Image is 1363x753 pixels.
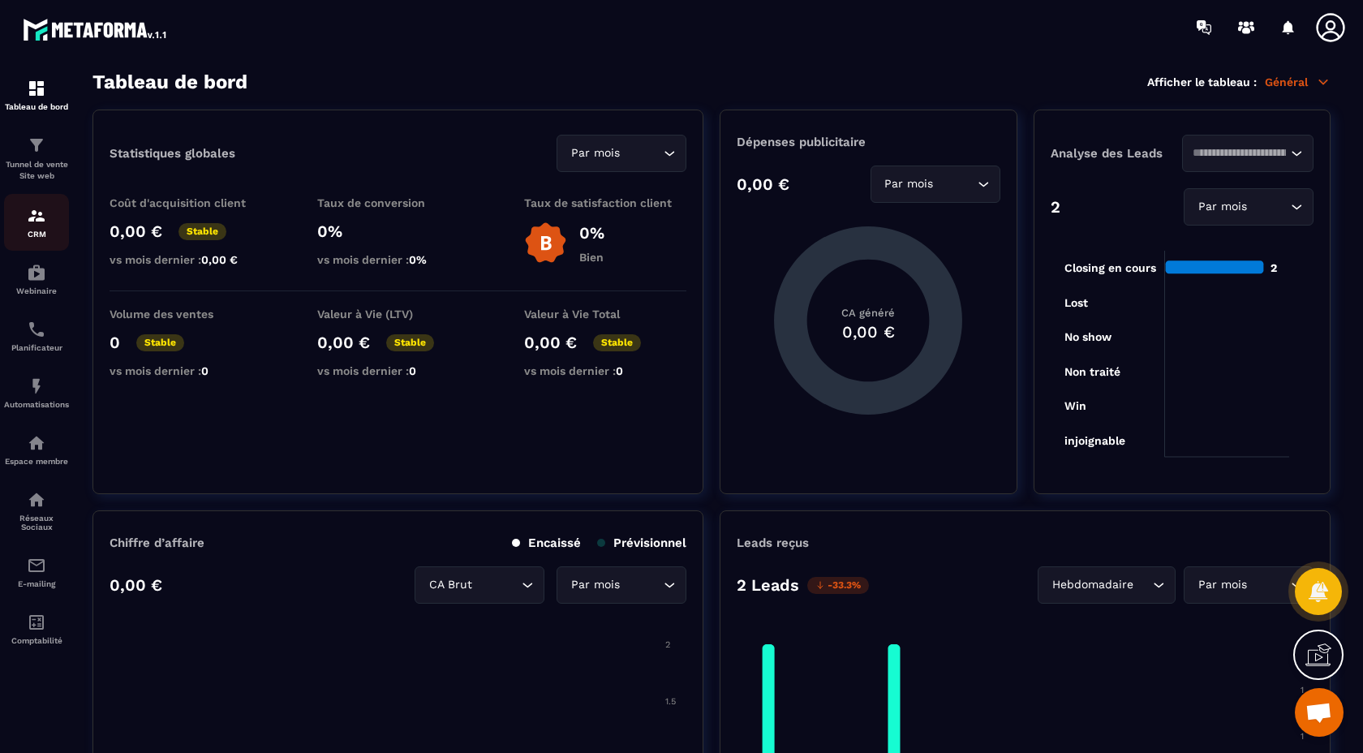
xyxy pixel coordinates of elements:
[1064,399,1086,412] tspan: Win
[524,333,577,352] p: 0,00 €
[1295,688,1344,737] div: Ouvrir le chat
[579,251,604,264] p: Bien
[4,600,69,657] a: accountantaccountantComptabilité
[4,343,69,352] p: Planificateur
[4,286,69,295] p: Webinaire
[409,253,427,266] span: 0%
[27,320,46,339] img: scheduler
[27,376,46,396] img: automations
[317,308,479,321] p: Valeur à Vie (LTV)
[23,15,169,44] img: logo
[415,566,544,604] div: Search for option
[597,536,686,550] p: Prévisionnel
[524,222,567,265] img: b-badge-o.b3b20ee6.svg
[1194,576,1250,594] span: Par mois
[937,175,974,193] input: Search for option
[4,400,69,409] p: Automatisations
[1137,576,1149,594] input: Search for option
[1301,685,1304,695] tspan: 1
[737,135,1000,149] p: Dépenses publicitaire
[27,136,46,155] img: formation
[4,636,69,645] p: Comptabilité
[27,206,46,226] img: formation
[409,364,416,377] span: 0
[27,79,46,98] img: formation
[178,223,226,240] p: Stable
[317,333,370,352] p: 0,00 €
[136,334,184,351] p: Stable
[871,166,1000,203] div: Search for option
[1301,731,1304,742] tspan: 1
[317,253,479,266] p: vs mois dernier :
[475,576,518,594] input: Search for option
[110,253,272,266] p: vs mois dernier :
[524,308,686,321] p: Valeur à Vie Total
[317,196,479,209] p: Taux de conversion
[1250,576,1287,594] input: Search for option
[557,566,686,604] div: Search for option
[110,196,272,209] p: Coût d'acquisition client
[665,639,670,650] tspan: 2
[524,196,686,209] p: Taux de satisfaction client
[110,364,272,377] p: vs mois dernier :
[737,536,809,550] p: Leads reçus
[1184,188,1314,226] div: Search for option
[1064,296,1088,309] tspan: Lost
[4,364,69,421] a: automationsautomationsAutomatisations
[386,334,434,351] p: Stable
[4,457,69,466] p: Espace membre
[616,364,623,377] span: 0
[4,123,69,194] a: formationformationTunnel de vente Site web
[27,556,46,575] img: email
[110,308,272,321] p: Volume des ventes
[737,575,799,595] p: 2 Leads
[27,490,46,510] img: social-network
[4,251,69,308] a: automationsautomationsWebinaire
[1147,75,1257,88] p: Afficher le tableau :
[317,364,479,377] p: vs mois dernier :
[1038,566,1176,604] div: Search for option
[4,159,69,182] p: Tunnel de vente Site web
[425,576,475,594] span: CA Brut
[623,144,660,162] input: Search for option
[110,536,204,550] p: Chiffre d’affaire
[567,576,623,594] span: Par mois
[110,146,235,161] p: Statistiques globales
[4,514,69,531] p: Réseaux Sociaux
[201,253,238,266] span: 0,00 €
[4,579,69,588] p: E-mailing
[579,223,604,243] p: 0%
[1051,197,1060,217] p: 2
[1265,75,1331,89] p: Général
[110,575,162,595] p: 0,00 €
[557,135,686,172] div: Search for option
[737,174,789,194] p: 0,00 €
[1250,198,1287,216] input: Search for option
[27,433,46,453] img: automations
[201,364,209,377] span: 0
[881,175,937,193] span: Par mois
[110,333,120,352] p: 0
[4,194,69,251] a: formationformationCRM
[4,478,69,544] a: social-networksocial-networkRéseaux Sociaux
[512,536,581,550] p: Encaissé
[807,577,869,594] p: -33.3%
[4,67,69,123] a: formationformationTableau de bord
[4,230,69,239] p: CRM
[1048,576,1137,594] span: Hebdomadaire
[1064,261,1156,275] tspan: Closing en cours
[4,421,69,478] a: automationsautomationsEspace membre
[1064,330,1112,343] tspan: No show
[593,334,641,351] p: Stable
[4,308,69,364] a: schedulerschedulerPlanificateur
[1184,566,1314,604] div: Search for option
[1182,135,1314,172] div: Search for option
[623,576,660,594] input: Search for option
[27,263,46,282] img: automations
[1193,144,1287,162] input: Search for option
[1064,365,1120,378] tspan: Non traité
[4,102,69,111] p: Tableau de bord
[4,544,69,600] a: emailemailE-mailing
[1051,146,1182,161] p: Analyse des Leads
[110,222,162,241] p: 0,00 €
